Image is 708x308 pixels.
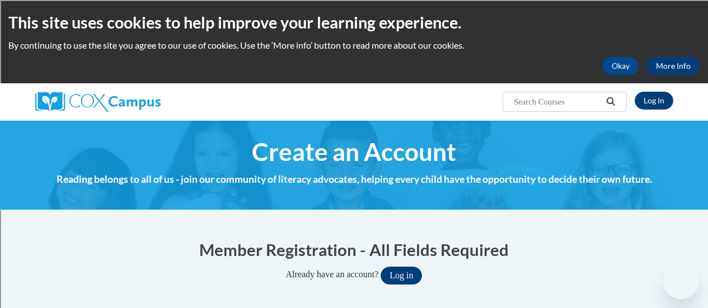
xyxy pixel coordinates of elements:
[513,95,602,108] input: Search Courses
[252,137,456,167] span: Create an Account
[635,92,673,110] a: Log In
[663,263,699,299] iframe: Button to launch messaging window
[35,172,673,187] h4: Reading belongs to all of us - join our community of literacy advocates, helping every child have...
[35,92,161,112] img: Cox Campus
[602,95,619,108] button: Search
